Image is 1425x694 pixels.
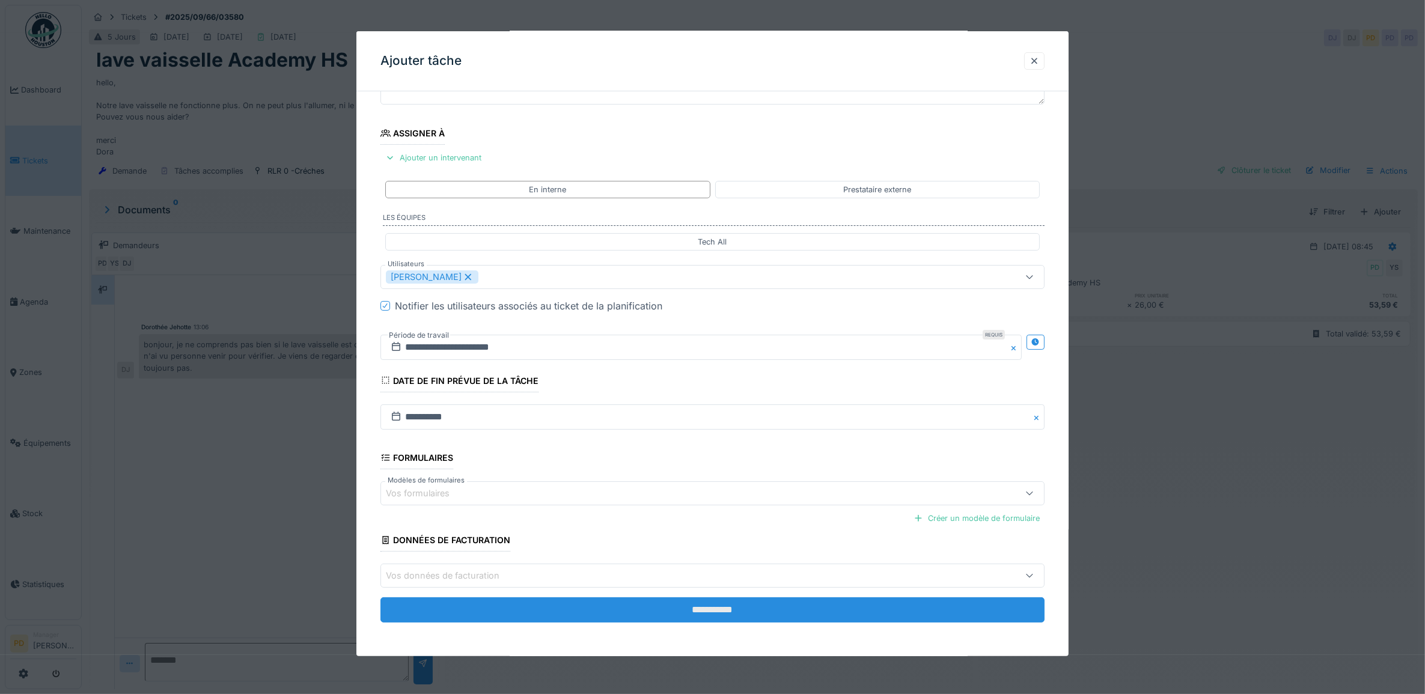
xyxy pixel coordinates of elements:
[1031,404,1045,430] button: Close
[385,259,427,269] label: Utilisateurs
[380,124,445,145] div: Assigner à
[385,475,467,485] label: Modèles de formulaires
[386,487,466,500] div: Vos formulaires
[380,150,486,166] div: Ajouter un intervenant
[983,330,1005,339] div: Requis
[386,270,478,284] div: [PERSON_NAME]
[383,213,1045,226] label: Les équipes
[380,53,462,68] h3: Ajouter tâche
[1008,335,1022,360] button: Close
[380,531,511,552] div: Données de facturation
[380,372,539,392] div: Date de fin prévue de la tâche
[529,184,566,195] div: En interne
[843,184,911,195] div: Prestataire externe
[388,329,450,342] label: Période de travail
[380,449,454,469] div: Formulaires
[395,299,662,313] div: Notifier les utilisateurs associés au ticket de la planification
[698,236,727,248] div: Tech All
[386,569,516,582] div: Vos données de facturation
[909,510,1045,526] div: Créer un modèle de formulaire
